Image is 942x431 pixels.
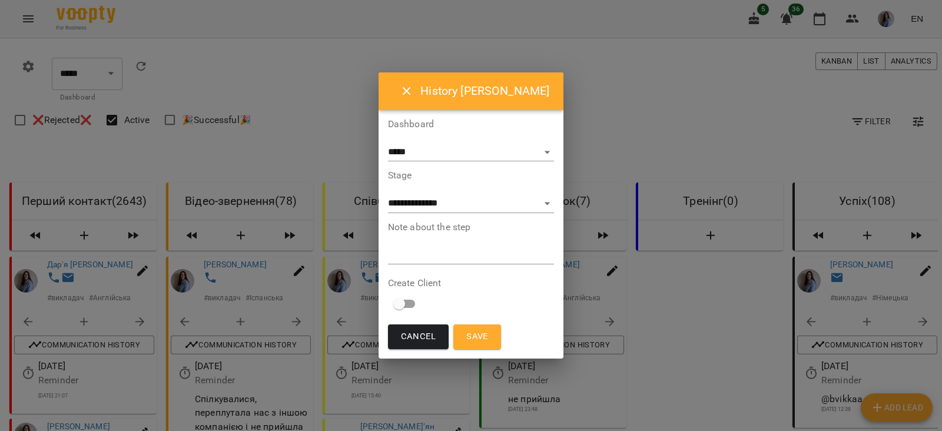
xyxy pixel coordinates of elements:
[388,120,555,129] label: Dashboard
[466,329,488,344] span: Save
[388,171,555,180] label: Stage
[388,279,555,288] label: Create Client
[388,223,555,232] label: Note about the step
[401,329,436,344] span: Cancel
[393,77,421,105] button: Close
[388,324,449,349] button: Cancel
[453,324,501,349] button: Save
[420,82,549,100] h6: History [PERSON_NAME]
